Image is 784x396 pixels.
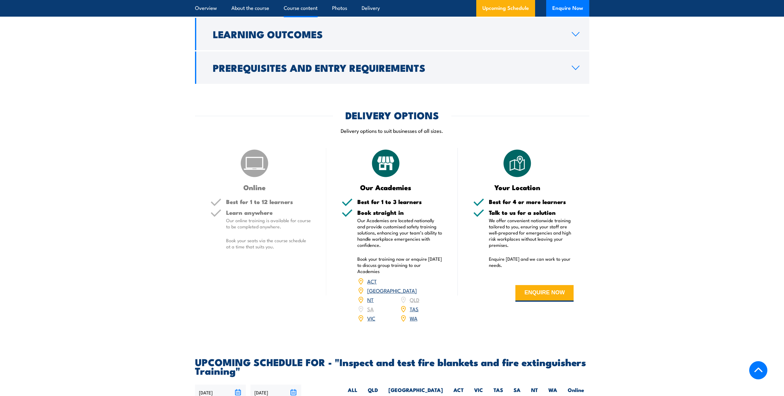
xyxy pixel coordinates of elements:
[226,237,311,250] p: Book your seats via the course schedule at a time that suits you.
[213,30,562,38] h2: Learning Outcomes
[195,51,589,84] a: Prerequisites and Entry Requirements
[410,314,417,322] a: WA
[195,127,589,134] p: Delivery options to suit businesses of all sizes.
[226,199,311,205] h5: Best for 1 to 12 learners
[367,296,374,303] a: NT
[357,217,442,248] p: Our Academies are located nationally and provide customised safety training solutions, enhancing ...
[473,184,562,191] h3: Your Location
[489,210,574,215] h5: Talk to us for a solution
[226,210,311,215] h5: Learn anywhere
[357,256,442,274] p: Book your training now or enquire [DATE] to discuss group training to our Academies
[213,63,562,72] h2: Prerequisites and Entry Requirements
[515,285,574,302] button: ENQUIRE NOW
[489,199,574,205] h5: Best for 4 or more learners
[195,18,589,50] a: Learning Outcomes
[357,210,442,215] h5: Book straight in
[226,217,311,230] p: Our online training is available for course to be completed anywhere.
[345,111,439,119] h2: DELIVERY OPTIONS
[342,184,430,191] h3: Our Academies
[489,217,574,248] p: We offer convenient nationwide training tailored to you, ensuring your staff are well-prepared fo...
[357,199,442,205] h5: Best for 1 to 3 learners
[367,287,417,294] a: [GEOGRAPHIC_DATA]
[410,305,419,312] a: TAS
[367,314,375,322] a: VIC
[367,277,377,285] a: ACT
[210,184,299,191] h3: Online
[489,256,574,268] p: Enquire [DATE] and we can work to your needs.
[195,357,589,375] h2: UPCOMING SCHEDULE FOR - "Inspect and test fire blankets and fire extinguishers Training"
